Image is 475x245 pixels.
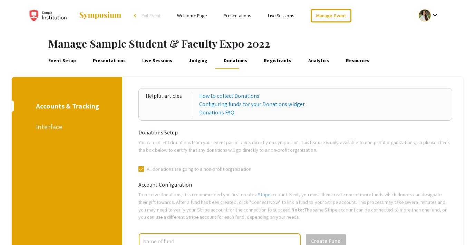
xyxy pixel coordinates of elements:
[291,206,304,213] b: Note:
[134,13,138,18] div: arrow_back_ios
[47,53,77,69] a: Event Setup
[36,101,99,111] div: Accounts & Tracking
[311,9,351,22] a: Manage Event
[146,92,192,117] div: Helpful articles
[138,181,452,188] h6: Account Configuration
[411,8,446,23] button: Expand account dropdown
[91,53,127,69] a: Presentations
[29,7,72,24] img: Sample Student & Faculty Expo 2022
[29,7,122,24] a: Sample Student & Faculty Expo 2022
[199,109,305,117] a: Donations FAQ
[188,53,209,69] a: Judging
[5,214,29,240] iframe: Chat
[223,12,251,19] a: Presentations
[199,92,305,100] a: How to collect Donations
[79,11,122,20] img: Symposium by ForagerOne
[223,53,249,69] a: Donations
[36,122,96,132] div: Interface
[138,129,452,136] h6: Donations Setup
[263,53,293,69] a: Registrants
[268,12,294,19] a: Live Sessions
[177,12,207,19] a: Welcome Page
[258,191,271,198] a: Stripe
[147,166,251,172] span: All donations are going to a non-profit organization
[345,53,371,69] a: Resources
[138,139,452,153] p: You can collect donations from your event participants directly on symposium. This feature is onl...
[141,53,174,69] a: Live Sessions
[142,12,161,19] span: Exit Event
[138,191,452,220] p: To receive donations, it is recommended you first create a account. Next, you must then create on...
[307,53,330,69] a: Analytics
[431,11,439,19] mat-icon: Expand account dropdown
[48,37,475,50] h1: Manage Sample Student & Faculty Expo 2022
[199,100,305,109] a: Configuring funds for your Donations widget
